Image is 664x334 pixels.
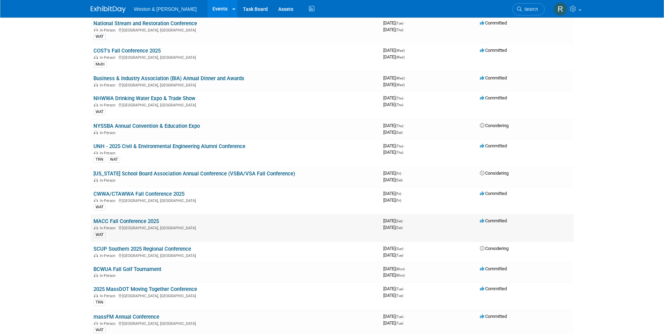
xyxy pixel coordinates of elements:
span: In-Person [100,294,118,298]
div: Multi [93,61,107,68]
a: NHWWA Drinking Water Expo & Trade Show [93,95,195,102]
span: (Mon) [396,273,405,277]
span: (Thu) [396,28,403,32]
div: [GEOGRAPHIC_DATA], [GEOGRAPHIC_DATA] [93,252,378,258]
span: [DATE] [383,191,403,196]
span: In-Person [100,178,118,183]
img: In-Person Event [94,83,98,86]
a: SCUP Southern 2025 Regional Conference [93,246,191,252]
span: (Tue) [396,294,403,298]
span: - [404,20,405,26]
div: [GEOGRAPHIC_DATA], [GEOGRAPHIC_DATA] [93,82,378,88]
span: In-Person [100,226,118,230]
span: [DATE] [383,123,405,128]
span: - [404,246,405,251]
span: In-Person [100,83,118,88]
span: Committed [480,266,507,271]
a: COST's Fall Conference 2025 [93,48,161,54]
span: (Thu) [396,144,403,148]
span: Search [522,7,538,12]
div: WAT [93,34,106,40]
span: [DATE] [383,20,405,26]
span: - [404,95,405,100]
span: Considering [480,171,509,176]
div: [GEOGRAPHIC_DATA], [GEOGRAPHIC_DATA] [93,102,378,107]
span: (Wed) [396,76,405,80]
img: In-Person Event [94,273,98,277]
span: [DATE] [383,197,401,203]
span: [DATE] [383,286,405,291]
a: massFM Annual Conference [93,314,159,320]
span: [DATE] [383,314,405,319]
img: Roberta Sinclair [554,2,567,16]
span: [DATE] [383,252,403,258]
span: In-Person [100,199,118,203]
img: In-Person Event [94,151,98,154]
span: (Tue) [396,321,403,325]
span: (Wed) [396,49,405,53]
img: In-Person Event [94,199,98,202]
span: [DATE] [383,27,403,32]
div: WAT [93,232,106,238]
span: - [404,218,405,223]
img: ExhibitDay [91,6,126,13]
img: In-Person Event [94,131,98,134]
span: (Thu) [396,124,403,128]
span: Committed [480,286,507,291]
img: In-Person Event [94,321,98,325]
span: [DATE] [383,143,405,148]
span: [DATE] [383,102,403,107]
span: [DATE] [383,54,405,60]
img: In-Person Event [94,226,98,229]
div: [GEOGRAPHIC_DATA], [GEOGRAPHIC_DATA] [93,293,378,298]
a: National Stream and Restoration Conference [93,20,197,27]
span: Considering [480,246,509,251]
div: [GEOGRAPHIC_DATA], [GEOGRAPHIC_DATA] [93,320,378,326]
span: In-Person [100,151,118,155]
span: (Thu) [396,103,403,107]
span: - [406,48,407,53]
div: [GEOGRAPHIC_DATA], [GEOGRAPHIC_DATA] [93,54,378,60]
div: TRN [93,156,105,163]
span: Committed [480,143,507,148]
span: [DATE] [383,149,403,155]
span: In-Person [100,253,118,258]
span: In-Person [100,55,118,60]
a: NYSSBA Annual Convention & Education Expo [93,123,200,129]
div: [GEOGRAPHIC_DATA], [GEOGRAPHIC_DATA] [93,27,378,33]
span: [DATE] [383,130,403,135]
span: [DATE] [383,246,405,251]
a: UNH - 2025 Civil & Environmental Engineering Alumni Conference [93,143,245,149]
span: (Tue) [396,253,403,257]
span: (Thu) [396,151,403,154]
span: [DATE] [383,48,407,53]
a: 2025 MassDOT Moving Together Conference [93,286,197,292]
span: [DATE] [383,225,403,230]
a: [US_STATE] School Board Association Annual Conference (VSBA/VSA Fall Conference) [93,171,295,177]
span: - [404,314,405,319]
span: (Wed) [396,55,405,59]
span: [DATE] [383,293,403,298]
img: In-Person Event [94,178,98,182]
span: [DATE] [383,82,405,87]
span: (Sun) [396,247,403,251]
span: - [406,266,407,271]
span: In-Person [100,103,118,107]
span: Committed [480,48,507,53]
a: CWWA/CTAWWA Fall Conference 2025 [93,191,184,197]
span: - [404,143,405,148]
span: [DATE] [383,171,403,176]
span: [DATE] [383,272,405,278]
span: In-Person [100,273,118,278]
span: (Tue) [396,315,403,319]
img: In-Person Event [94,55,98,59]
div: WAT [108,156,120,163]
span: Committed [480,314,507,319]
span: Weston & [PERSON_NAME] [134,6,197,12]
span: - [402,171,403,176]
span: [DATE] [383,320,403,326]
span: - [402,191,403,196]
span: [DATE] [383,266,407,271]
span: Committed [480,191,507,196]
span: Committed [480,20,507,26]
